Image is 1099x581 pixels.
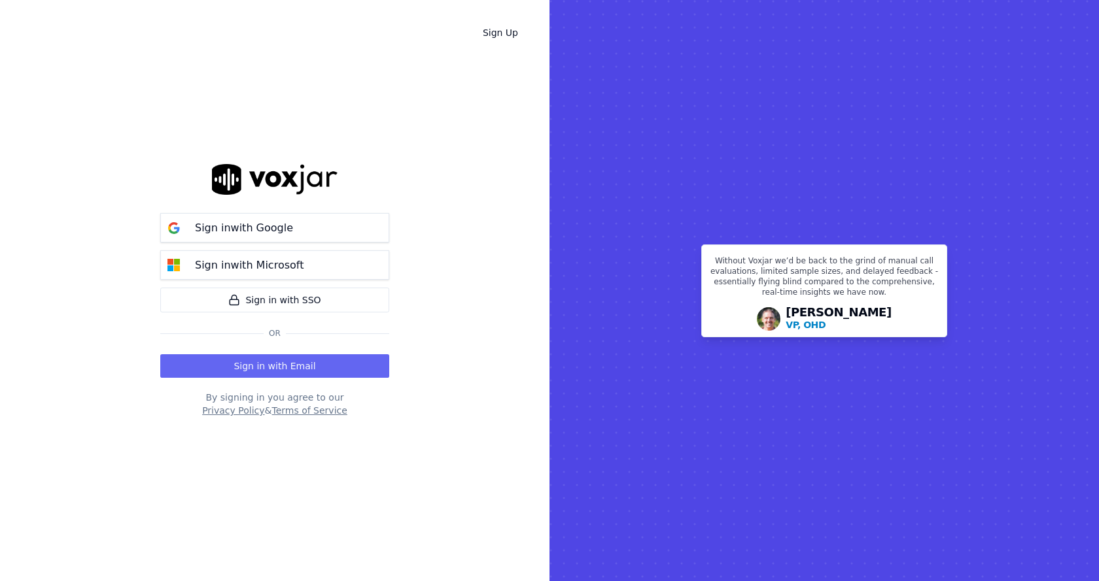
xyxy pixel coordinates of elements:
button: Sign inwith Microsoft [160,250,389,280]
p: Sign in with Microsoft [195,257,304,273]
p: Sign in with Google [195,220,293,236]
img: microsoft Sign in button [161,252,187,278]
img: Avatar [757,307,780,331]
span: Or [264,328,286,339]
button: Privacy Policy [202,404,264,417]
div: By signing in you agree to our & [160,391,389,417]
a: Sign Up [472,21,529,44]
a: Sign in with SSO [160,288,389,312]
button: Terms of Service [271,404,347,417]
p: Without Voxjar we’d be back to the grind of manual call evaluations, limited sample sizes, and de... [710,256,939,303]
img: logo [212,164,338,195]
p: VP, OHD [786,318,826,331]
div: [PERSON_NAME] [786,307,892,331]
button: Sign inwith Google [160,213,389,242]
img: google Sign in button [161,215,187,241]
button: Sign in with Email [160,354,389,378]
